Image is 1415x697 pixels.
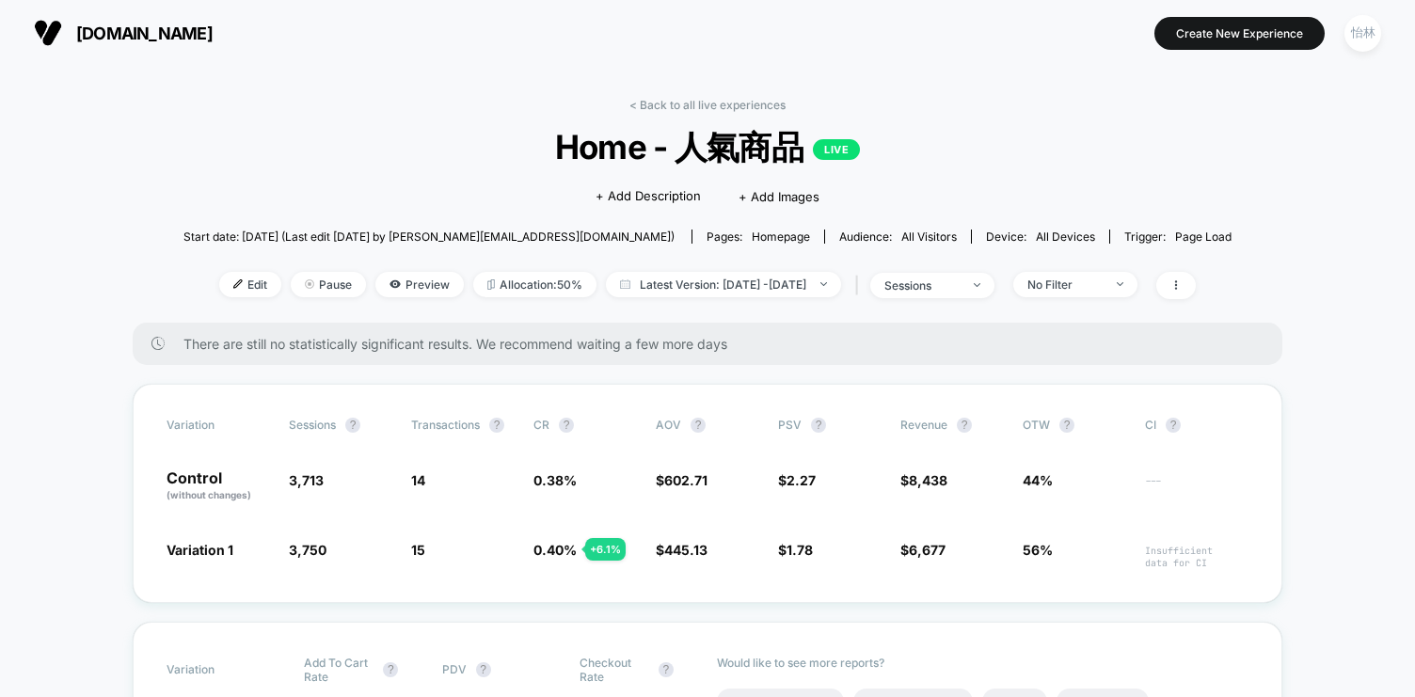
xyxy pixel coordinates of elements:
img: Visually logo [34,19,62,47]
div: 怡林 [1344,15,1381,52]
span: Transactions [411,418,480,432]
span: Revenue [900,418,947,432]
span: Home - 人氣商品 [236,126,1179,170]
span: Insufficient data for CI [1145,545,1248,569]
span: There are still no statistically significant results. We recommend waiting a few more days [183,336,1245,352]
button: [DOMAIN_NAME] [28,18,218,48]
a: < Back to all live experiences [629,98,786,112]
span: 6,677 [909,542,946,558]
span: Preview [375,272,464,297]
button: 怡林 [1339,14,1387,53]
span: $ [656,542,707,558]
img: end [305,279,314,289]
button: ? [476,662,491,677]
button: ? [659,662,674,677]
div: + 6.1 % [585,538,626,561]
span: 0.40 % [533,542,577,558]
span: 44% [1023,472,1053,488]
span: all devices [1036,230,1095,244]
span: 445.13 [664,542,707,558]
button: ? [383,662,398,677]
div: Audience: [839,230,957,244]
span: 3,750 [289,542,326,558]
span: Edit [219,272,281,297]
span: CR [533,418,549,432]
img: end [974,283,980,287]
span: $ [778,542,813,558]
button: ? [811,418,826,433]
span: Checkout Rate [580,656,649,684]
span: Variation [167,418,270,433]
span: Allocation: 50% [473,272,596,297]
span: Device: [971,230,1109,244]
span: 8,438 [909,472,947,488]
span: + Add Images [739,189,819,204]
p: LIVE [813,139,860,160]
span: Sessions [289,418,336,432]
p: Would like to see more reports? [717,656,1248,670]
span: | [851,272,870,299]
span: CI [1145,418,1248,433]
button: ? [691,418,706,433]
span: Latest Version: [DATE] - [DATE] [606,272,841,297]
span: 0.38 % [533,472,577,488]
div: sessions [884,278,960,293]
button: Create New Experience [1154,17,1325,50]
img: end [820,282,827,286]
button: ? [1059,418,1074,433]
span: Add To Cart Rate [304,656,374,684]
img: end [1117,282,1123,286]
span: [DOMAIN_NAME] [76,24,213,43]
span: AOV [656,418,681,432]
span: PDV [442,662,467,676]
img: calendar [620,279,630,289]
span: 2.27 [787,472,816,488]
span: Page Load [1175,230,1232,244]
span: 602.71 [664,472,707,488]
span: Variation [167,656,270,684]
span: $ [900,542,946,558]
div: Pages: [707,230,810,244]
span: Variation 1 [167,542,233,558]
span: 14 [411,472,425,488]
button: ? [957,418,972,433]
span: 3,713 [289,472,324,488]
span: OTW [1023,418,1126,433]
span: homepage [752,230,810,244]
span: All Visitors [901,230,957,244]
div: No Filter [1027,277,1103,292]
button: ? [345,418,360,433]
span: --- [1145,475,1248,502]
span: PSV [778,418,802,432]
p: Control [167,470,270,502]
img: edit [233,279,243,289]
span: $ [900,472,947,488]
span: $ [656,472,707,488]
span: $ [778,472,816,488]
span: 1.78 [787,542,813,558]
span: + Add Description [596,187,701,206]
div: Trigger: [1124,230,1232,244]
span: 15 [411,542,425,558]
span: Start date: [DATE] (Last edit [DATE] by [PERSON_NAME][EMAIL_ADDRESS][DOMAIN_NAME]) [183,230,675,244]
span: Pause [291,272,366,297]
button: ? [489,418,504,433]
span: (without changes) [167,489,251,500]
span: 56% [1023,542,1053,558]
img: rebalance [487,279,495,290]
button: ? [559,418,574,433]
button: ? [1166,418,1181,433]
